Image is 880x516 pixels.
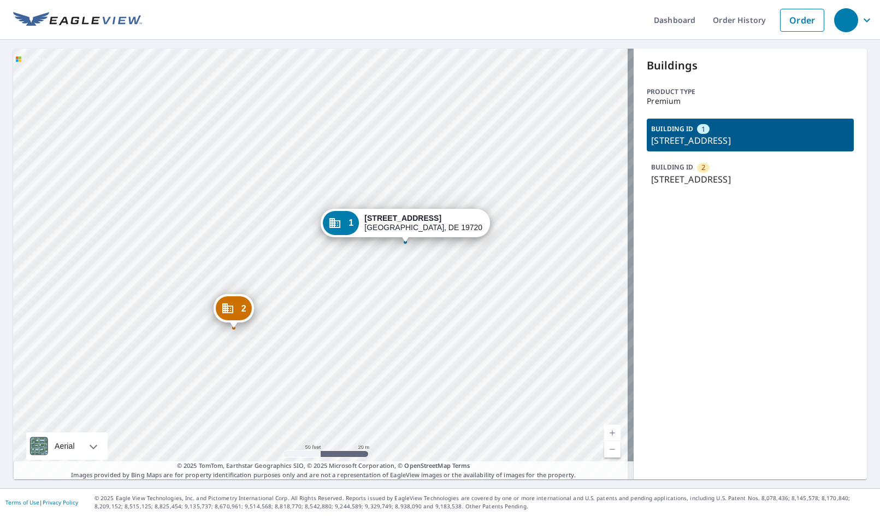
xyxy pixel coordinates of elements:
a: Terms [452,461,470,470]
a: OpenStreetMap [404,461,450,470]
span: 2 [241,304,246,313]
span: 1 [349,219,353,227]
p: Images provided by Bing Maps are for property identification purposes only and are not a represen... [13,461,634,479]
p: BUILDING ID [651,162,693,172]
div: Aerial [26,432,108,460]
div: Aerial [51,432,78,460]
a: Order [780,9,824,32]
p: Buildings [647,57,854,74]
p: | [5,499,78,506]
p: [STREET_ADDRESS] [651,173,849,186]
p: Product type [647,87,854,97]
p: Premium [647,97,854,105]
div: [GEOGRAPHIC_DATA], DE 19720 [364,214,482,232]
span: 2 [701,162,705,173]
img: EV Logo [13,12,142,28]
p: © 2025 Eagle View Technologies, Inc. and Pictometry International Corp. All Rights Reserved. Repo... [95,494,875,511]
a: Terms of Use [5,499,39,506]
strong: [STREET_ADDRESS] [364,214,441,222]
span: 1 [701,124,705,134]
p: [STREET_ADDRESS] [651,134,849,147]
span: © 2025 TomTom, Earthstar Geographics SIO, © 2025 Microsoft Corporation, © [177,461,470,471]
a: Current Level 19, Zoom Out [604,441,621,458]
div: Dropped pin, building 1, Commercial property, 408 Bedford Ln New Castle, DE 19720 [321,209,490,243]
div: Dropped pin, building 2, Commercial property, 811 Bedford Ln New Castle, DE 19720 [214,294,254,328]
a: Privacy Policy [43,499,78,506]
a: Current Level 19, Zoom In [604,425,621,441]
p: BUILDING ID [651,124,693,133]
